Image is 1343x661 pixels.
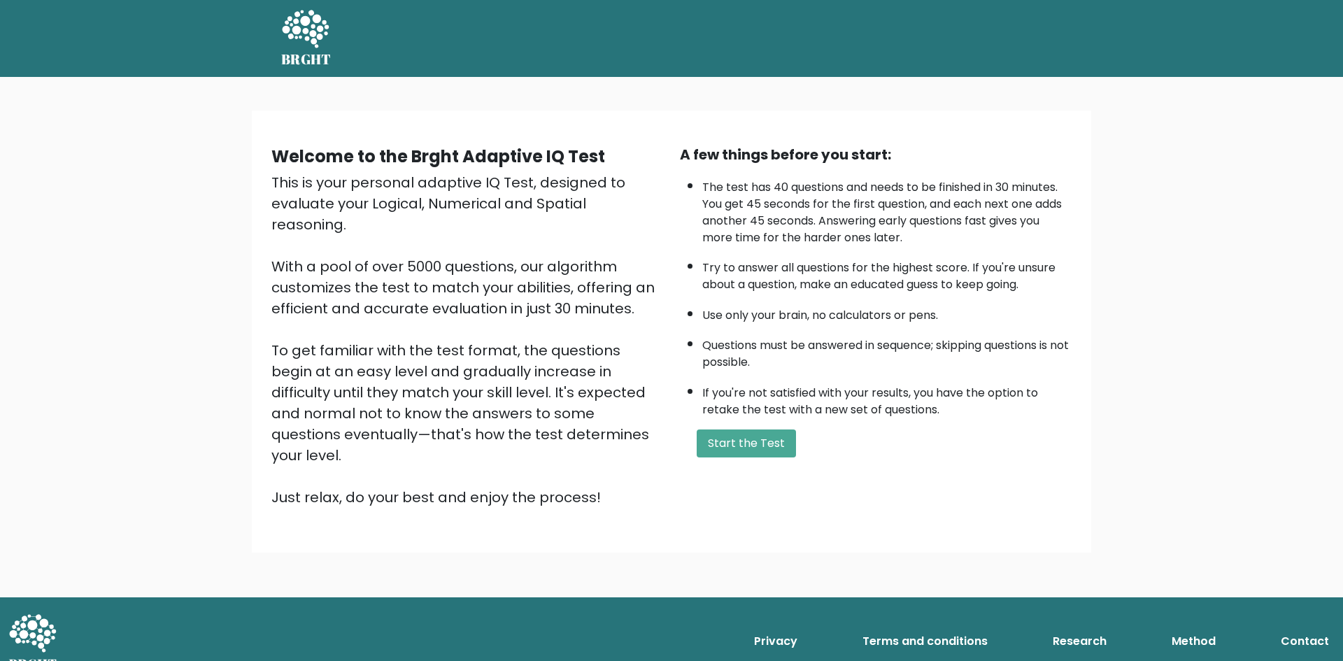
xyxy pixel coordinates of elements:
a: Contact [1275,627,1335,655]
li: If you're not satisfied with your results, you have the option to retake the test with a new set ... [702,378,1072,418]
button: Start the Test [697,429,796,457]
h5: BRGHT [281,51,332,68]
a: Terms and conditions [857,627,993,655]
a: Method [1166,627,1221,655]
b: Welcome to the Brght Adaptive IQ Test [271,145,605,168]
div: This is your personal adaptive IQ Test, designed to evaluate your Logical, Numerical and Spatial ... [271,172,663,508]
li: Try to answer all questions for the highest score. If you're unsure about a question, make an edu... [702,253,1072,293]
a: BRGHT [281,6,332,71]
li: The test has 40 questions and needs to be finished in 30 minutes. You get 45 seconds for the firs... [702,172,1072,246]
li: Questions must be answered in sequence; skipping questions is not possible. [702,330,1072,371]
a: Privacy [748,627,803,655]
a: Research [1047,627,1112,655]
div: A few things before you start: [680,144,1072,165]
li: Use only your brain, no calculators or pens. [702,300,1072,324]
